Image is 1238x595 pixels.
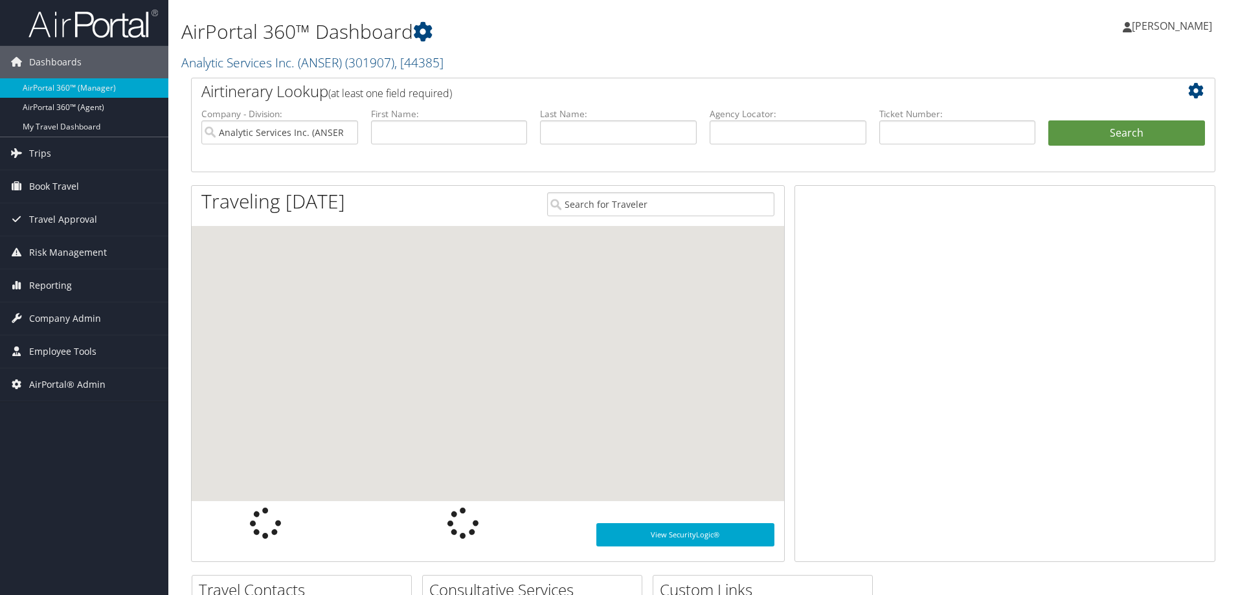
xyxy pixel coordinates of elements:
[201,107,358,120] label: Company - Division:
[201,80,1120,102] h2: Airtinerary Lookup
[345,54,394,71] span: ( 301907 )
[181,54,444,71] a: Analytic Services Inc. (ANSER)
[540,107,697,120] label: Last Name:
[29,203,97,236] span: Travel Approval
[879,107,1036,120] label: Ticket Number:
[710,107,866,120] label: Agency Locator:
[29,46,82,78] span: Dashboards
[29,269,72,302] span: Reporting
[201,188,345,215] h1: Traveling [DATE]
[1123,6,1225,45] a: [PERSON_NAME]
[328,86,452,100] span: (at least one field required)
[29,236,107,269] span: Risk Management
[596,523,774,546] a: View SecurityLogic®
[547,192,774,216] input: Search for Traveler
[29,137,51,170] span: Trips
[29,368,106,401] span: AirPortal® Admin
[394,54,444,71] span: , [ 44385 ]
[371,107,528,120] label: First Name:
[181,18,877,45] h1: AirPortal 360™ Dashboard
[29,302,101,335] span: Company Admin
[29,170,79,203] span: Book Travel
[1132,19,1212,33] span: [PERSON_NAME]
[28,8,158,39] img: airportal-logo.png
[29,335,96,368] span: Employee Tools
[1048,120,1205,146] button: Search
